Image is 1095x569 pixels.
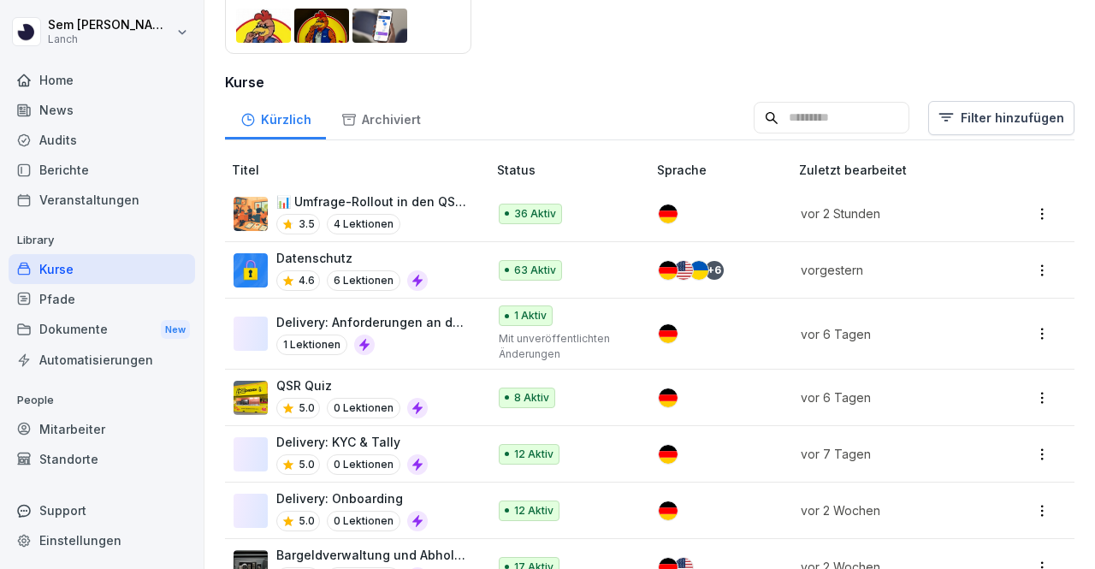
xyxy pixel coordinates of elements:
[674,261,693,280] img: us.svg
[799,161,1003,179] p: Zuletzt bearbeitet
[225,72,1074,92] h3: Kurse
[48,33,173,45] p: Lanch
[327,270,400,291] p: 6 Lektionen
[299,273,315,288] p: 4.6
[9,314,195,346] div: Dokumente
[690,261,708,280] img: ua.svg
[234,197,268,231] img: micnv0ymr61u2o0zgun0bp1a.png
[234,253,268,287] img: gp1n7epbxsf9lzaihqn479zn.png
[801,445,983,463] p: vor 7 Tagen
[327,214,400,234] p: 4 Lektionen
[276,546,470,564] p: Bargeldverwaltung und Abholung
[276,335,347,355] p: 1 Lektionen
[276,193,470,210] p: 📊 Umfrage-Rollout in den QSR-Stores
[928,101,1074,135] button: Filter hinzufügen
[9,387,195,414] p: People
[9,65,195,95] a: Home
[801,325,983,343] p: vor 6 Tagen
[659,261,678,280] img: de.svg
[9,495,195,525] div: Support
[9,185,195,215] a: Veranstaltungen
[659,501,678,520] img: de.svg
[9,444,195,474] a: Standorte
[514,503,553,519] p: 12 Aktiv
[514,263,556,278] p: 63 Aktiv
[9,314,195,346] a: DokumenteNew
[326,96,435,139] a: Archiviert
[9,95,195,125] a: News
[9,254,195,284] a: Kurse
[659,204,678,223] img: de.svg
[276,489,428,507] p: Delivery: Onboarding
[657,161,792,179] p: Sprache
[327,511,400,531] p: 0 Lektionen
[161,320,190,340] div: New
[497,161,650,179] p: Status
[299,400,315,416] p: 5.0
[48,18,173,33] p: Sem [PERSON_NAME]
[9,345,195,375] a: Automatisierungen
[9,525,195,555] a: Einstellungen
[801,501,983,519] p: vor 2 Wochen
[225,96,326,139] a: Kürzlich
[514,447,553,462] p: 12 Aktiv
[299,457,315,472] p: 5.0
[705,261,724,280] div: + 6
[659,324,678,343] img: de.svg
[9,227,195,254] p: Library
[276,433,428,451] p: Delivery: KYC & Tally
[514,206,556,222] p: 36 Aktiv
[232,161,490,179] p: Titel
[659,388,678,407] img: de.svg
[9,284,195,314] a: Pfade
[299,513,315,529] p: 5.0
[327,454,400,475] p: 0 Lektionen
[659,445,678,464] img: de.svg
[9,155,195,185] a: Berichte
[9,414,195,444] a: Mitarbeiter
[801,261,983,279] p: vorgestern
[234,381,268,415] img: obnkpd775i6k16aorbdxlnn7.png
[499,331,630,362] p: Mit unveröffentlichten Änderungen
[9,125,195,155] a: Audits
[276,376,428,394] p: QSR Quiz
[299,216,315,232] p: 3.5
[514,390,549,406] p: 8 Aktiv
[276,313,470,331] p: Delivery: Anforderungen an den Partner (Hygiene und Sign Criteria)
[801,388,983,406] p: vor 6 Tagen
[327,398,400,418] p: 0 Lektionen
[514,308,547,323] p: 1 Aktiv
[276,249,428,267] p: Datenschutz
[801,204,983,222] p: vor 2 Stunden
